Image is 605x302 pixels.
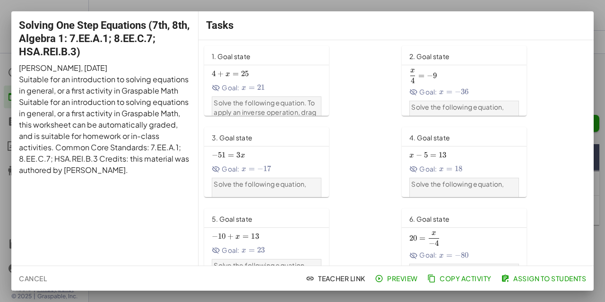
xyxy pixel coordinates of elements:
[249,245,255,255] span: =
[429,239,435,248] span: −
[409,165,418,173] i: Goal State is hidden.
[402,208,588,278] a: 6. Goal stateGoal:Solve the following equation,
[212,164,240,174] span: Goal:
[212,245,240,255] span: Goal:
[503,274,586,283] span: Assign to Students
[409,88,418,96] i: Goal State is hidden.
[257,245,265,255] span: 23
[429,274,492,283] span: Copy Activity
[233,69,239,78] span: =
[409,164,437,174] span: Goal:
[214,180,319,189] p: Solve the following equation,
[212,133,252,142] span: 3. Goal state
[461,87,469,96] span: 36
[410,67,415,74] span: x
[499,270,590,287] button: Assign to Students
[304,270,369,287] button: Teacher Link
[424,150,428,160] span: 5
[19,96,191,176] p: Suitable for an introduction to solving equations in general, or a first activity in Graspable Ma...
[218,150,226,160] span: 51
[439,88,444,96] span: x
[446,164,452,173] span: =
[81,63,107,73] span: , [DATE]
[15,270,51,287] button: Cancel
[409,233,417,243] span: 20
[446,87,452,96] span: =
[19,19,190,58] span: Solving One Step Equations (7th, 8th, Algebra 1: 7.EE.A.1; 8.EE.C.7; HSA.REI.B.3)
[377,274,418,283] span: Preview
[409,87,437,97] span: Goal:
[433,71,437,80] span: 9
[419,233,425,243] span: =
[212,84,220,92] i: Goal State is hidden.
[409,52,449,60] span: 2. Goal state
[430,150,436,160] span: =
[411,103,517,112] p: Solve the following equation,
[212,165,220,173] i: Goal State is hidden.
[204,46,390,116] a: 1. Goal stateGoal:Solve the following equation. To apply an inverse operation, drag the term from...
[418,71,424,80] span: =
[241,152,245,159] span: x
[212,69,216,78] span: 4
[242,165,246,173] span: x
[212,52,251,60] span: 1. Goal state
[218,232,226,241] span: 10
[214,98,319,183] p: Solve the following equation. To apply an inverse operation, drag the term from one side of the e...
[235,233,240,241] span: x
[439,165,444,173] span: x
[439,150,447,160] span: 13
[212,246,220,255] i: Goal State is hidden.
[409,152,414,159] span: x
[242,84,246,92] span: x
[212,150,218,160] span: −
[409,251,418,260] i: Goal State is hidden.
[19,274,47,283] span: Cancel
[409,215,449,223] span: 6. Goal state
[228,150,234,160] span: =
[214,261,319,270] p: Solve the following equation,
[402,46,588,116] a: 2. Goal stateGoal:Solve the following equation,
[402,127,588,197] a: 4. Goal stateGoal:Solve the following equation,
[416,150,422,160] span: −
[242,232,249,241] span: =
[217,69,224,78] span: +
[199,11,594,40] div: Tasks
[251,232,259,241] span: 13
[446,250,452,260] span: =
[204,208,390,278] a: 5. Goal stateGoal:Solve the following equation,
[411,76,415,86] span: 4
[257,164,263,173] span: −
[409,250,437,260] span: Goal:
[432,229,436,237] span: x
[439,252,444,259] span: x
[373,270,422,287] button: Preview
[425,270,495,287] button: Copy Activity
[455,164,463,173] span: 18
[249,83,255,92] span: =
[257,83,265,92] span: 21
[242,247,246,254] span: x
[439,232,440,241] span: ​
[409,133,450,142] span: 4. Goal state
[204,127,390,197] a: 3. Goal stateGoal:Solve the following equation,
[435,239,439,248] span: 4
[19,74,191,96] p: Suitable for an introduction to solving equations in general, or a first activity in Graspable Math
[227,232,233,241] span: +
[212,83,240,93] span: Goal:
[212,232,218,241] span: −
[427,71,433,80] span: −
[241,69,249,78] span: 25
[19,63,81,73] span: [PERSON_NAME]
[415,69,416,78] span: ​
[455,87,461,96] span: −
[263,164,271,173] span: 17
[411,180,517,189] p: Solve the following equation,
[308,274,365,283] span: Teacher Link
[455,250,461,260] span: −
[212,215,252,223] span: 5. Goal state
[236,150,240,160] span: 3
[225,70,230,78] span: x
[461,250,469,260] span: 80
[249,164,255,173] span: =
